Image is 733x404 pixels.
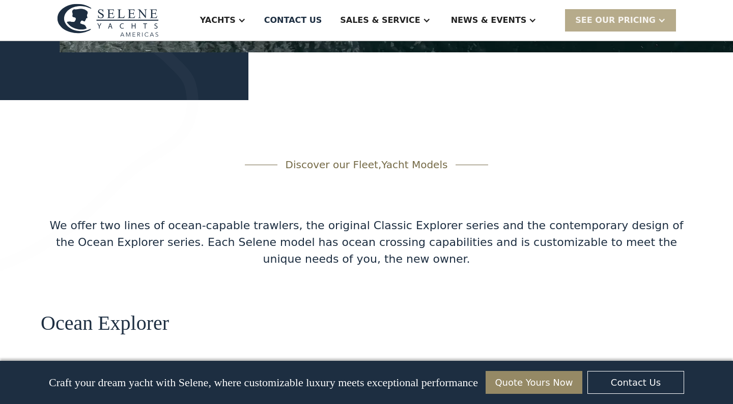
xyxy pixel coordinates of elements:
[286,157,448,172] div: Discover our Fleet,
[587,371,684,394] a: Contact Us
[200,14,236,26] div: Yachts
[451,14,527,26] div: News & EVENTS
[41,312,169,334] h2: Ocean Explorer
[486,371,582,394] a: Quote Yours Now
[41,217,692,267] div: We offer two lines of ocean-capable trawlers, the original Classic Explorer series and the contem...
[264,14,322,26] div: Contact US
[340,14,420,26] div: Sales & Service
[57,4,159,37] img: logo
[381,159,447,171] span: Yacht Models
[565,9,676,31] div: SEE Our Pricing
[575,14,656,26] div: SEE Our Pricing
[49,376,478,389] p: Craft your dream yacht with Selene, where customizable luxury meets exceptional performance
